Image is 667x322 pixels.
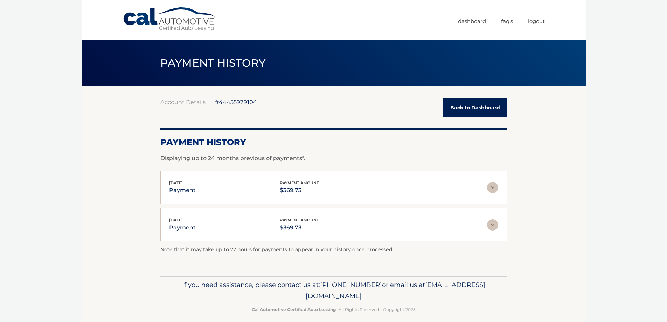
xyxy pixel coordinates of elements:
span: | [209,98,211,105]
p: $369.73 [280,185,319,195]
p: Note that it may take up to 72 hours for payments to appear in your history once processed. [160,246,507,254]
p: payment [169,185,196,195]
a: Cal Automotive [123,7,217,32]
p: - All Rights Reserved - Copyright 2025 [165,306,502,313]
strong: Cal Automotive Certified Auto Leasing [252,307,336,312]
a: Back to Dashboard [443,98,507,117]
span: #44455979104 [215,98,257,105]
span: [DATE] [169,180,183,185]
a: Logout [528,15,545,27]
span: [DATE] [169,218,183,222]
span: payment amount [280,218,319,222]
p: $369.73 [280,223,319,233]
p: Displaying up to 24 months previous of payments*. [160,154,507,163]
a: Dashboard [458,15,486,27]
a: Account Details [160,98,206,105]
span: payment amount [280,180,319,185]
h2: Payment History [160,137,507,148]
p: payment [169,223,196,233]
img: accordion-rest.svg [487,182,498,193]
a: FAQ's [501,15,513,27]
p: If you need assistance, please contact us at: or email us at [165,279,502,302]
span: [PHONE_NUMBER] [320,281,382,289]
img: accordion-rest.svg [487,219,498,231]
span: PAYMENT HISTORY [160,56,266,69]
